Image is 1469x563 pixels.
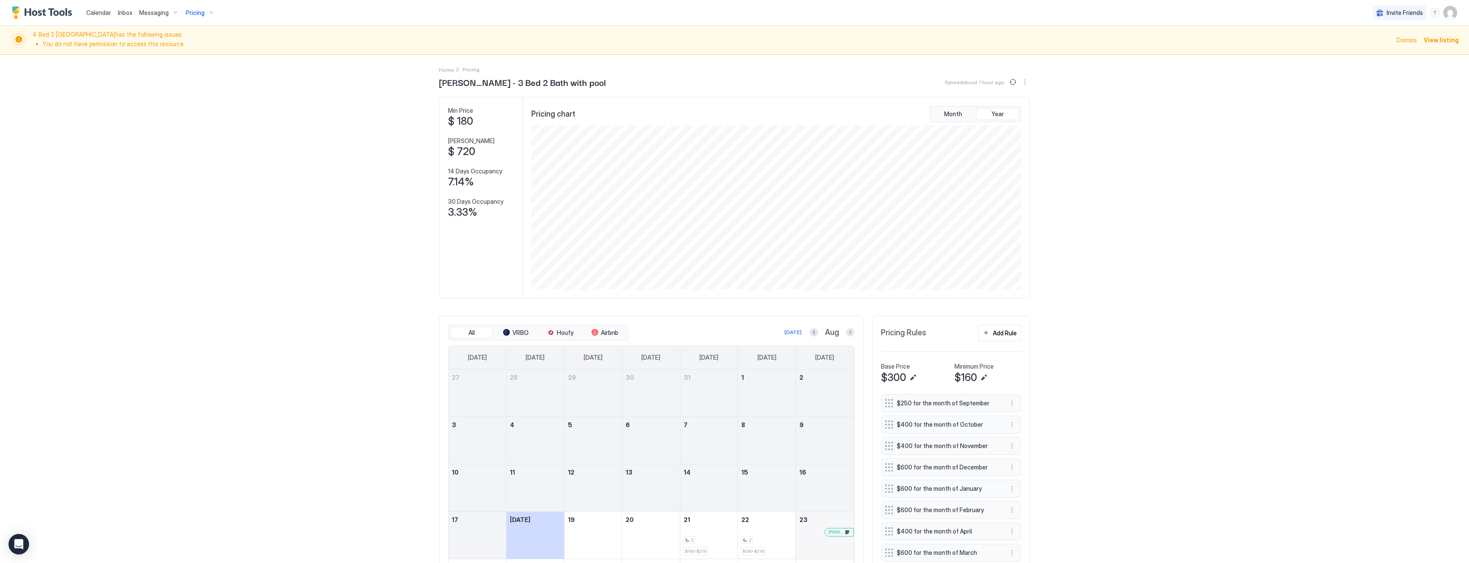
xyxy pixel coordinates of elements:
div: menu [1007,462,1017,472]
button: Edit [979,372,989,383]
div: Dismiss [1396,35,1417,44]
span: 3.33% [448,206,477,219]
span: 30 [626,374,634,381]
span: 23 [799,516,808,523]
div: Add Rule [993,328,1017,337]
a: August 1, 2025 [738,369,796,385]
span: $180-$216 [743,548,764,554]
span: Breadcrumb [462,66,480,73]
span: [DATE] [526,354,544,361]
div: menu [1007,505,1017,515]
a: Inbox [118,8,132,17]
a: Calendar [86,8,111,17]
span: 9 [799,421,804,428]
span: $300 [881,371,906,384]
span: 4 Bed 2 [GEOGRAPHIC_DATA] has the following issues: [32,31,1391,49]
a: Host Tools Logo [12,6,76,19]
div: User profile [1443,6,1457,20]
div: [DATE] [784,328,802,336]
a: Wednesday [633,346,669,369]
button: Year [976,108,1019,120]
a: August 7, 2025 [680,417,738,433]
span: $160 [954,371,977,384]
span: Synced about 1 hour ago [945,79,1004,85]
div: View listing [1424,35,1459,44]
span: $400 for the month of April [897,528,998,535]
span: [DATE] [468,354,487,361]
span: [DATE] [815,354,834,361]
button: More options [1020,77,1030,87]
span: Min Price [448,107,473,114]
span: Year [992,110,1004,118]
span: Month [944,110,962,118]
span: 29 [568,374,576,381]
a: August 2, 2025 [796,369,854,385]
div: menu [1007,484,1017,494]
span: [DATE] [699,354,718,361]
span: $600 for the month of December [897,463,998,471]
span: $ 720 [448,145,475,158]
span: VRBO [512,329,529,337]
div: menu [1020,77,1030,87]
button: Houfy [539,327,582,339]
span: 16 [799,469,806,476]
li: You do not have permission to access this resource. [43,40,1391,48]
a: Home [439,65,454,74]
span: All [468,329,475,337]
td: August 1, 2025 [738,369,796,417]
span: 6 [626,421,630,428]
div: menu [1007,548,1017,558]
button: More options [1007,441,1017,451]
td: July 29, 2025 [564,369,622,417]
a: July 30, 2025 [622,369,680,385]
span: 2 [691,537,694,543]
a: August 17, 2025 [448,512,506,528]
span: 1 [741,374,744,381]
button: VRBO [495,327,537,339]
button: Edit [908,372,918,383]
a: Saturday [807,346,843,369]
div: [PERSON_NAME] [828,529,850,535]
a: August 10, 2025 [448,464,506,480]
button: Month [932,108,974,120]
td: July 31, 2025 [680,369,738,417]
button: More options [1007,484,1017,494]
a: August 14, 2025 [680,464,738,480]
td: August 22, 2025 [738,511,796,559]
span: Airbnb [601,329,618,337]
div: menu [1007,398,1017,408]
button: [DATE] [783,327,803,337]
span: Aug [825,328,839,337]
td: August 13, 2025 [622,464,680,511]
span: 30 Days Occupancy [448,198,503,205]
span: 19 [568,516,575,523]
td: August 3, 2025 [448,416,506,464]
td: August 14, 2025 [680,464,738,511]
a: August 8, 2025 [738,417,796,433]
span: 11 [510,469,515,476]
div: menu [1007,441,1017,451]
span: 7.14% [448,176,474,188]
td: August 23, 2025 [796,511,854,559]
span: 13 [626,469,632,476]
span: 2 [799,374,803,381]
td: August 8, 2025 [738,416,796,464]
span: Invite Friends [1387,9,1423,17]
a: July 29, 2025 [565,369,622,385]
button: All [450,327,493,339]
button: More options [1007,548,1017,558]
span: $400 for the month of November [897,442,998,450]
button: Previous month [810,328,818,337]
a: Thursday [691,346,727,369]
div: tab-group [930,106,1021,122]
td: August 20, 2025 [622,511,680,559]
span: $180-$216 [685,548,706,554]
a: Monday [517,346,553,369]
span: [PERSON_NAME] - 3 Bed 2 Bath with pool [439,76,606,88]
a: August 22, 2025 [738,512,796,528]
button: Airbnb [583,327,626,339]
td: August 10, 2025 [448,464,506,511]
td: August 9, 2025 [796,416,854,464]
td: July 27, 2025 [448,369,506,417]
